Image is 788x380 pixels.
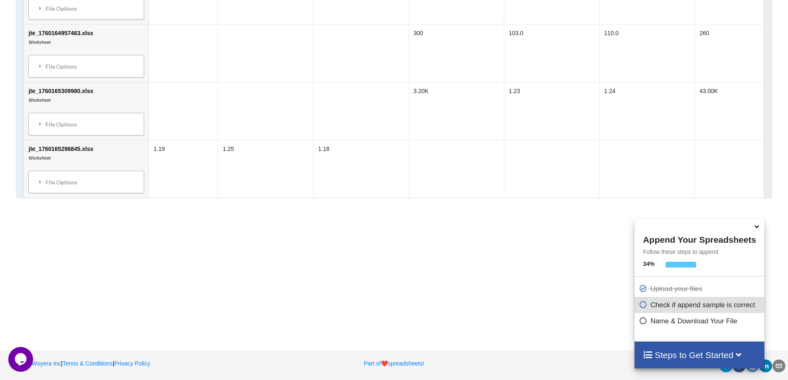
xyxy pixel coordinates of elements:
td: 1.25 [218,140,314,198]
div: File Options [31,173,141,191]
a: Privacy Policy [114,360,150,367]
p: Follow these steps to append [635,248,764,256]
span: heart [381,360,388,367]
p: Name & Download Your File [639,316,762,326]
td: 110.0 [599,24,695,82]
a: 2025Woyera Inc [9,360,61,367]
i: Worksheet [29,40,50,45]
td: jte_1760165296845.xlsx [24,140,148,198]
td: 43.00K [695,82,764,140]
iframe: chat widget [8,347,35,372]
div: File Options [31,57,141,75]
p: Check if append sample is correct [639,300,762,310]
div: File Options [31,115,141,133]
a: Terms & Conditions [62,360,113,367]
td: jte_1760165309980.xlsx [24,82,148,140]
p: Upload your files [639,284,762,294]
td: 300 [409,24,504,82]
a: Part ofheartspreadsheets! [364,360,424,367]
td: 1.19 [149,140,218,198]
td: 1.24 [599,82,695,140]
td: 103.0 [504,24,599,82]
td: 3.20K [409,82,504,140]
b: 34 % [643,261,654,267]
td: 1.23 [504,82,599,140]
h4: Append Your Spreadsheets [635,232,764,245]
td: 260 [695,24,764,82]
div: linkedin [759,359,772,373]
i: Worksheet [29,98,50,103]
h4: Steps to Get Started [643,350,756,360]
p: | | [9,359,259,368]
td: 1.18 [313,140,409,198]
i: Worksheet [29,155,50,160]
td: jte_1760164957463.xlsx [24,24,148,82]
